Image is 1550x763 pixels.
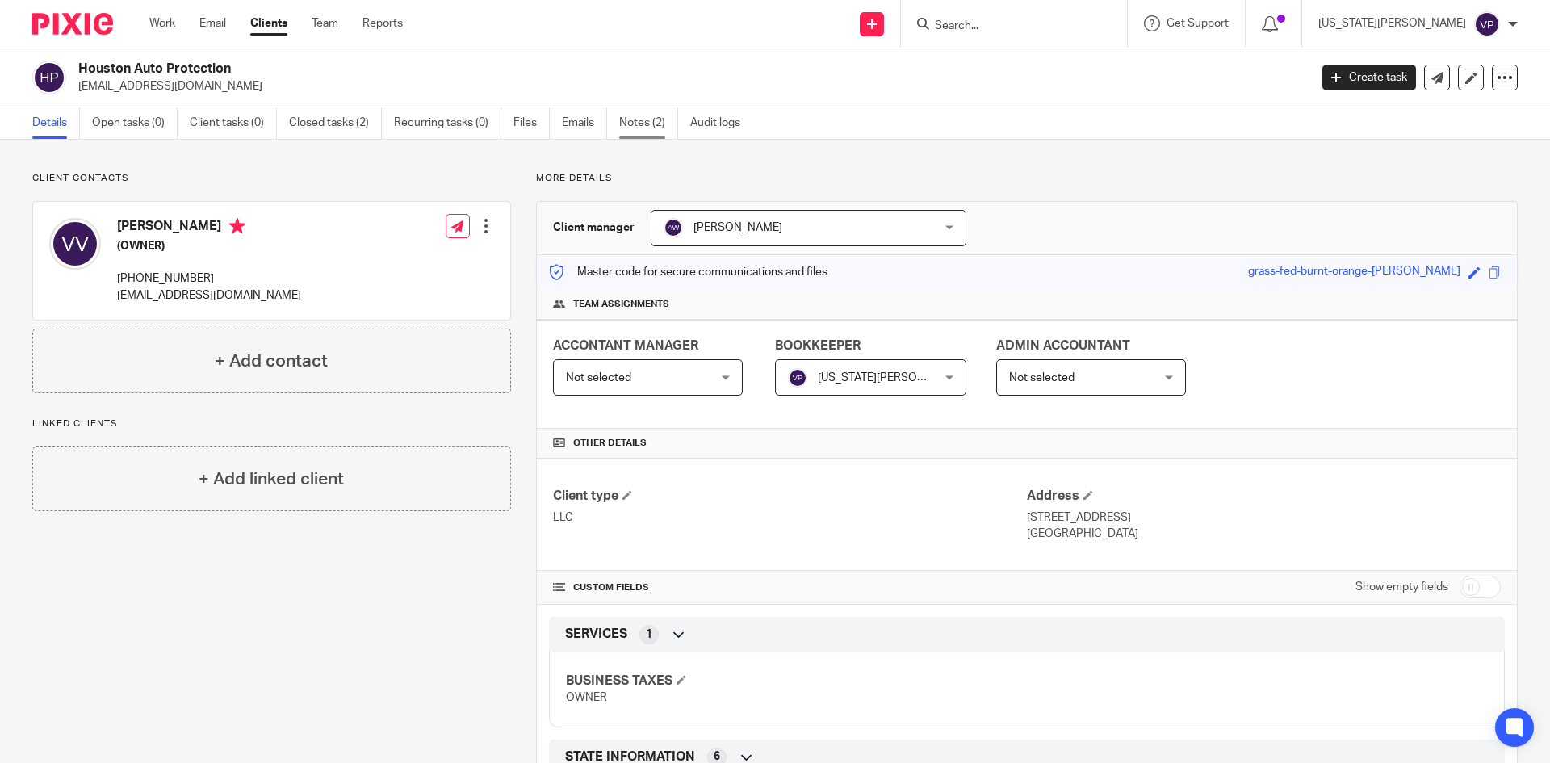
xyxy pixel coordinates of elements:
[566,692,607,703] span: OWNER
[1167,18,1229,29] span: Get Support
[199,467,344,492] h4: + Add linked client
[32,61,66,94] img: svg%3E
[513,107,550,139] a: Files
[78,78,1298,94] p: [EMAIL_ADDRESS][DOMAIN_NAME]
[536,172,1518,185] p: More details
[190,107,277,139] a: Client tasks (0)
[1027,488,1501,505] h4: Address
[1474,11,1500,37] img: svg%3E
[664,218,683,237] img: svg%3E
[1355,579,1448,595] label: Show empty fields
[117,218,301,238] h4: [PERSON_NAME]
[229,218,245,234] i: Primary
[289,107,382,139] a: Closed tasks (2)
[1322,65,1416,90] a: Create task
[1248,263,1460,282] div: grass-fed-burnt-orange-[PERSON_NAME]
[362,15,403,31] a: Reports
[1318,15,1466,31] p: [US_STATE][PERSON_NAME]
[32,417,511,430] p: Linked clients
[553,220,635,236] h3: Client manager
[117,238,301,254] h5: (OWNER)
[92,107,178,139] a: Open tasks (0)
[933,19,1079,34] input: Search
[32,13,113,35] img: Pixie
[1009,372,1075,384] span: Not selected
[573,298,669,311] span: Team assignments
[32,172,511,185] p: Client contacts
[394,107,501,139] a: Recurring tasks (0)
[646,627,652,643] span: 1
[788,368,807,388] img: svg%3E
[818,372,966,384] span: [US_STATE][PERSON_NAME]
[573,437,647,450] span: Other details
[553,581,1027,594] h4: CUSTOM FIELDS
[566,673,1027,690] h4: BUSINESS TAXES
[690,107,752,139] a: Audit logs
[199,15,226,31] a: Email
[1027,526,1501,542] p: [GEOGRAPHIC_DATA]
[619,107,678,139] a: Notes (2)
[553,509,1027,526] p: LLC
[566,372,631,384] span: Not selected
[117,287,301,304] p: [EMAIL_ADDRESS][DOMAIN_NAME]
[312,15,338,31] a: Team
[215,349,328,374] h4: + Add contact
[250,15,287,31] a: Clients
[562,107,607,139] a: Emails
[693,222,782,233] span: [PERSON_NAME]
[49,218,101,270] img: svg%3E
[149,15,175,31] a: Work
[117,270,301,287] p: [PHONE_NUMBER]
[775,339,861,352] span: BOOKKEEPER
[996,339,1130,352] span: ADMIN ACCOUNTANT
[78,61,1054,78] h2: Houston Auto Protection
[553,488,1027,505] h4: Client type
[32,107,80,139] a: Details
[549,264,827,280] p: Master code for secure communications and files
[1027,509,1501,526] p: [STREET_ADDRESS]
[553,339,698,352] span: ACCONTANT MANAGER
[565,626,627,643] span: SERVICES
